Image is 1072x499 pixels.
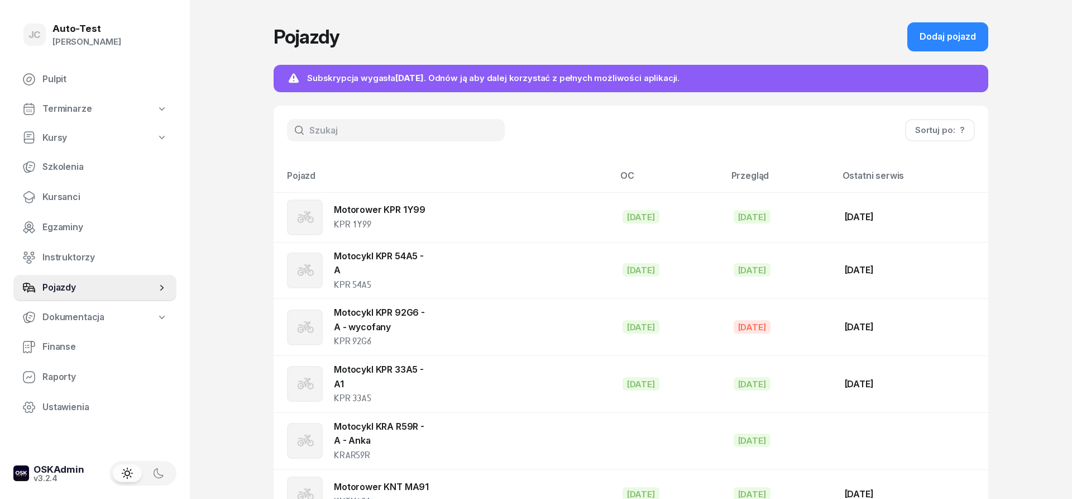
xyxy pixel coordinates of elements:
[845,320,979,335] div: [DATE]
[334,421,424,446] a: Motocykl KRA R59R - A - Anka
[734,210,770,224] div: [DATE]
[920,30,976,44] div: Dodaj pojazd
[960,123,965,137] div: ?
[13,66,176,93] a: Pulpit
[42,131,67,145] span: Kursy
[334,391,432,406] div: KPR 33A5
[42,400,167,415] span: Ustawienia
[13,274,176,301] a: Pojazdy
[845,263,979,278] div: [DATE]
[13,125,176,151] a: Kursy
[334,250,424,276] a: Motocykl KPR 54A5 - A
[28,30,41,40] span: JC
[734,320,770,334] div: [DATE]
[334,217,425,232] div: KPR 1Y99
[13,364,176,391] a: Raporty
[13,96,176,122] a: Terminarze
[52,35,121,49] div: [PERSON_NAME]
[42,220,167,235] span: Egzaminy
[725,168,836,192] th: Przegląd
[734,263,770,277] div: [DATE]
[845,377,979,392] div: [DATE]
[13,214,176,241] a: Egzaminy
[42,370,167,384] span: Raporty
[42,72,167,87] span: Pulpit
[836,168,988,192] th: Ostatni serwis
[42,340,167,354] span: Finanse
[334,481,429,492] a: Motorower KNT MA91
[905,119,975,141] button: Sortuj po:?
[274,27,339,47] h1: Pojazdy
[42,310,104,325] span: Dokumentacja
[13,394,176,421] a: Ustawienia
[334,204,425,215] a: Motorower KPR 1Y99
[42,281,156,295] span: Pojazdy
[42,190,167,205] span: Kursanci
[13,465,29,481] img: logo-xs-dark@2x.png
[42,250,167,265] span: Instruktorzy
[334,364,424,389] a: Motocykl KPR 33A5 - A1
[845,210,979,225] div: [DATE]
[52,24,121,34] div: Auto-Test
[334,448,432,463] div: KRAR59R
[334,278,432,292] div: KPR 54A5
[13,184,176,211] a: Kursanci
[33,465,84,474] div: OSKAdmin
[734,377,770,391] div: [DATE]
[287,119,505,141] input: Szukaj
[614,168,725,192] th: OC
[42,160,167,174] span: Szkolenia
[334,334,432,349] div: KPR 92G6
[42,102,92,116] span: Terminarze
[13,244,176,271] a: Instruktorzy
[623,210,659,224] div: [DATE]
[734,434,770,447] div: [DATE]
[13,154,176,180] a: Szkolenia
[623,320,659,334] div: [DATE]
[907,22,988,51] button: Dodaj pojazd
[13,334,176,360] a: Finanse
[623,377,659,391] div: [DATE]
[334,307,425,332] a: Motocykl KPR 92G6 - A - wycofany
[623,263,659,277] div: [DATE]
[13,305,176,330] a: Dokumentacja
[274,168,614,192] th: Pojazd
[33,474,84,482] div: v3.2.4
